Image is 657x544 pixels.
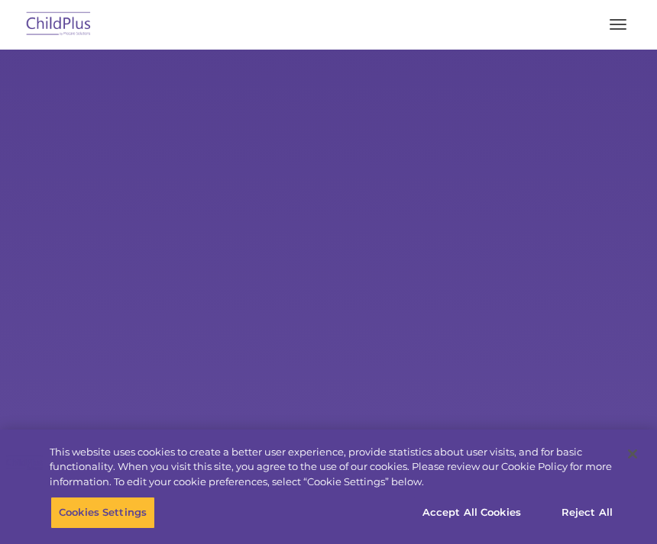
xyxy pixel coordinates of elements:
button: Reject All [539,497,635,529]
img: ChildPlus by Procare Solutions [23,7,95,43]
button: Cookies Settings [50,497,155,529]
button: Accept All Cookies [414,497,529,529]
div: This website uses cookies to create a better user experience, provide statistics about user visit... [50,445,612,490]
button: Close [616,437,649,471]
